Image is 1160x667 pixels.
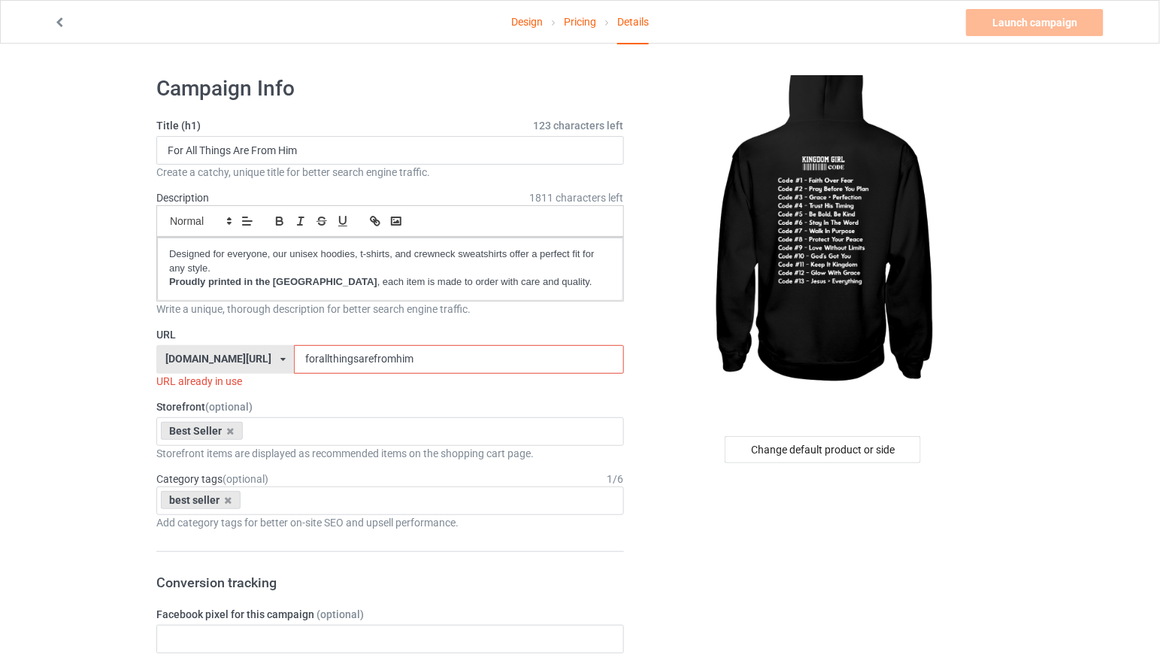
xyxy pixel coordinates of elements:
[205,401,253,413] span: (optional)
[607,471,624,487] div: 1 / 6
[169,275,611,290] p: , each item is made to order with care and quality.
[156,446,624,461] div: Storefront items are displayed as recommended items on the shopping cart page.
[165,353,271,364] div: [DOMAIN_NAME][URL]
[156,327,624,342] label: URL
[156,574,624,591] h3: Conversion tracking
[161,491,241,509] div: best seller
[156,75,624,102] h1: Campaign Info
[223,473,268,485] span: (optional)
[617,1,649,44] div: Details
[169,276,377,287] strong: Proudly printed in the [GEOGRAPHIC_DATA]
[156,165,624,180] div: Create a catchy, unique title for better search engine traffic.
[156,515,624,530] div: Add category tags for better on-site SEO and upsell performance.
[317,608,364,620] span: (optional)
[156,374,624,389] div: URL already in use
[156,607,624,622] label: Facebook pixel for this campaign
[511,1,543,43] a: Design
[530,190,624,205] span: 1811 characters left
[156,471,268,487] label: Category tags
[156,118,624,133] label: Title (h1)
[161,422,243,440] div: Best Seller
[169,247,611,275] p: Designed for everyone, our unisex hoodies, t-shirts, and crewneck sweatshirts offer a perfect fit...
[156,399,624,414] label: Storefront
[156,192,209,204] label: Description
[725,436,921,463] div: Change default product or side
[534,118,624,133] span: 123 characters left
[564,1,596,43] a: Pricing
[156,302,624,317] div: Write a unique, thorough description for better search engine traffic.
